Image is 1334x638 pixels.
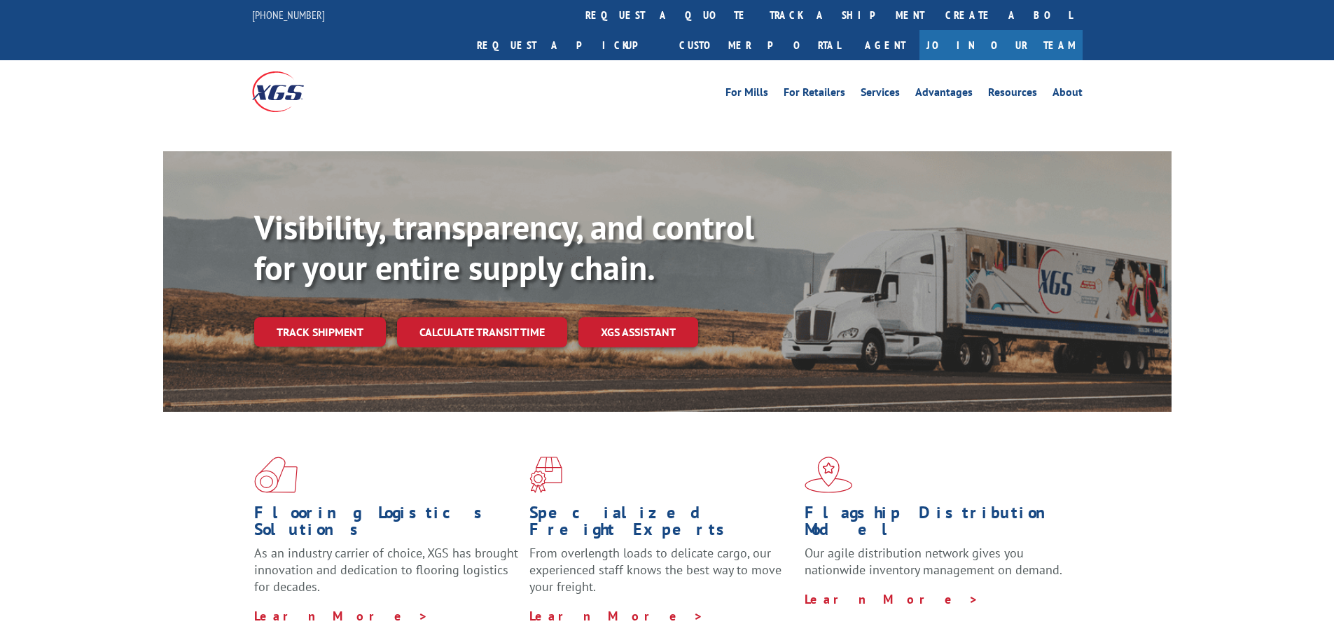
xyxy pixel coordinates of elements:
[254,545,518,595] span: As an industry carrier of choice, XGS has brought innovation and dedication to flooring logistics...
[784,87,845,102] a: For Retailers
[254,504,519,545] h1: Flooring Logistics Solutions
[805,457,853,493] img: xgs-icon-flagship-distribution-model-red
[919,30,1083,60] a: Join Our Team
[529,545,794,607] p: From overlength loads to delicate cargo, our experienced staff knows the best way to move your fr...
[466,30,669,60] a: Request a pickup
[254,608,429,624] a: Learn More >
[725,87,768,102] a: For Mills
[805,504,1069,545] h1: Flagship Distribution Model
[805,591,979,607] a: Learn More >
[252,8,325,22] a: [PHONE_NUMBER]
[578,317,698,347] a: XGS ASSISTANT
[861,87,900,102] a: Services
[529,504,794,545] h1: Specialized Freight Experts
[1052,87,1083,102] a: About
[988,87,1037,102] a: Resources
[254,457,298,493] img: xgs-icon-total-supply-chain-intelligence-red
[915,87,973,102] a: Advantages
[851,30,919,60] a: Agent
[805,545,1062,578] span: Our agile distribution network gives you nationwide inventory management on demand.
[669,30,851,60] a: Customer Portal
[529,457,562,493] img: xgs-icon-focused-on-flooring-red
[254,205,754,289] b: Visibility, transparency, and control for your entire supply chain.
[254,317,386,347] a: Track shipment
[397,317,567,347] a: Calculate transit time
[529,608,704,624] a: Learn More >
